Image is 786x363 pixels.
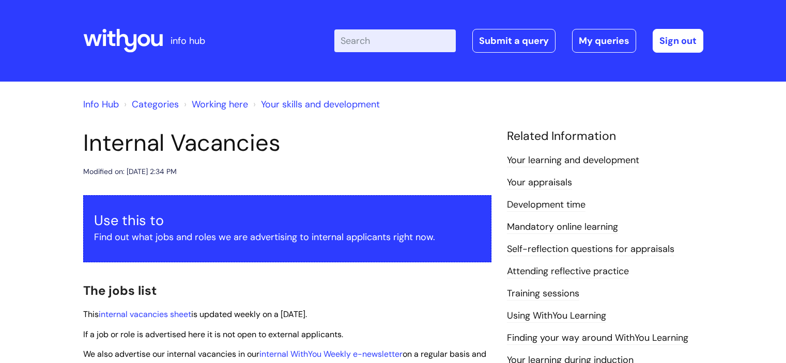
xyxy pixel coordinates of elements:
[334,29,456,52] input: Search
[251,96,380,113] li: Your skills and development
[507,198,585,212] a: Development time
[132,98,179,111] a: Categories
[261,98,380,111] a: Your skills and development
[192,98,248,111] a: Working here
[83,165,177,178] div: Modified on: [DATE] 2:34 PM
[334,29,703,53] div: | -
[83,282,157,298] span: The jobs list
[653,29,703,53] a: Sign out
[507,287,579,301] a: Training sessions
[507,154,639,167] a: Your learning and development
[472,29,556,53] a: Submit a query
[507,309,606,323] a: Using WithYou Learning
[121,96,179,113] li: Solution home
[171,33,205,49] p: info hub
[83,98,119,111] a: Info Hub
[507,129,703,144] h4: Related Information
[507,265,629,278] a: Attending reflective practice
[572,29,636,53] a: My queries
[507,332,688,345] a: Finding your way around WithYou Learning
[83,129,491,157] h1: Internal Vacancies
[259,349,403,359] a: internal WithYou Weekly e-newsletter
[507,220,618,234] a: Mandatory online learning
[83,329,343,340] span: If a job or role is advertised here it is not open to external applicants.
[83,309,307,320] span: This is updated weekly on a [DATE].
[99,309,191,320] a: internal vacancies sheet
[94,229,481,245] p: Find out what jobs and roles we are advertising to internal applicants right now.
[507,243,674,256] a: Self-reflection questions for appraisals
[181,96,248,113] li: Working here
[94,212,481,229] h3: Use this to
[507,176,572,190] a: Your appraisals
